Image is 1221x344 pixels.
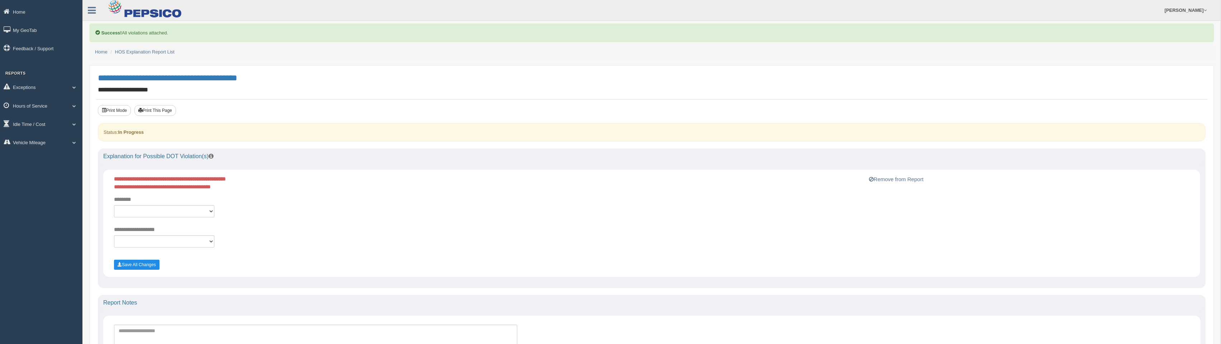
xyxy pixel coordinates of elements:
div: Explanation for Possible DOT Violation(s) [98,149,1206,164]
button: Save [114,260,160,270]
strong: In Progress [118,129,144,135]
a: Home [95,49,108,55]
button: Remove from Report [867,175,926,184]
b: Success! [101,30,122,36]
button: Print Mode [98,105,131,116]
div: Report Notes [98,295,1206,311]
div: Status: [98,123,1206,141]
button: Print This Page [134,105,176,116]
a: HOS Explanation Report List [115,49,175,55]
div: All violations attached. [90,24,1214,42]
